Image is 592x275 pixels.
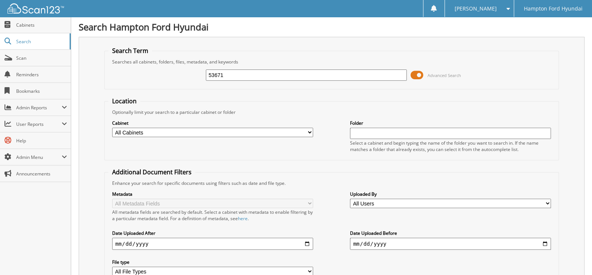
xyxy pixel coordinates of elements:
[16,38,66,45] span: Search
[350,120,551,126] label: Folder
[16,55,67,61] span: Scan
[112,238,313,250] input: start
[112,209,313,222] div: All metadata fields are searched by default. Select a cabinet with metadata to enable filtering b...
[350,230,551,236] label: Date Uploaded Before
[350,140,551,153] div: Select a cabinet and begin typing the name of the folder you want to search in. If the name match...
[16,22,67,28] span: Cabinets
[524,6,582,11] span: Hampton Ford Hyundai
[350,238,551,250] input: end
[112,191,313,197] label: Metadata
[108,47,152,55] legend: Search Term
[428,73,461,78] span: Advanced Search
[112,120,313,126] label: Cabinet
[16,88,67,94] span: Bookmarks
[16,104,62,111] span: Admin Reports
[16,137,67,144] span: Help
[108,180,555,186] div: Enhance your search for specific documents using filters such as date and file type.
[238,215,248,222] a: here
[16,171,67,177] span: Announcements
[112,230,313,236] label: Date Uploaded After
[112,259,313,265] label: File type
[554,239,592,275] iframe: Chat Widget
[108,97,140,105] legend: Location
[108,168,195,176] legend: Additional Document Filters
[350,191,551,197] label: Uploaded By
[16,71,67,78] span: Reminders
[108,109,555,115] div: Optionally limit your search to a particular cabinet or folder
[16,154,62,160] span: Admin Menu
[8,3,64,14] img: scan123-logo-white.svg
[455,6,497,11] span: [PERSON_NAME]
[16,121,62,127] span: User Reports
[79,21,584,33] h1: Search Hampton Ford Hyundai
[108,59,555,65] div: Searches all cabinets, folders, files, metadata, and keywords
